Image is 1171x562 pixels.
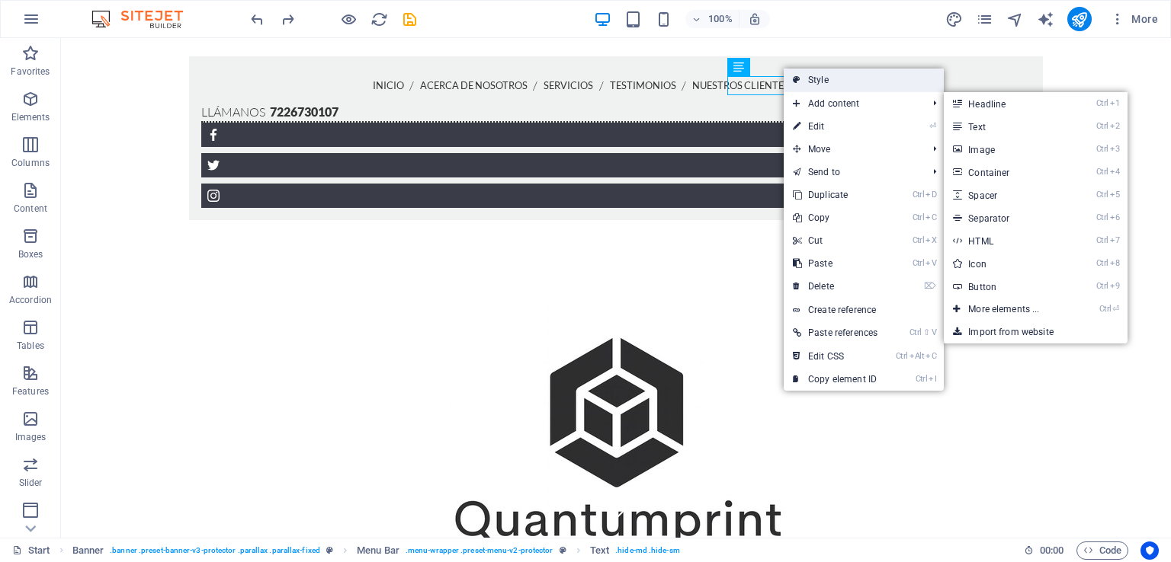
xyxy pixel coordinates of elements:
button: 100% [685,10,739,28]
i: On resize automatically adjust zoom level to fit chosen device. [748,12,762,26]
a: Ctrl6Separator [944,206,1070,229]
a: Ctrl9Button [944,275,1070,298]
span: Click to select. Double-click to edit [357,541,399,560]
i: Ctrl [1096,121,1108,131]
i: X [926,235,936,245]
img: Editor Logo [88,10,202,28]
i: ⇧ [923,327,930,337]
span: Click to select. Double-click to edit [590,541,609,560]
i: Ctrl [916,374,928,384]
i: C [926,212,936,222]
a: ⏎Edit [784,115,887,138]
i: This element is a customizable preset [326,546,333,554]
a: Ctrl4Container [944,161,1070,184]
h6: Session time [1024,541,1064,560]
i: Redo: Change text (Ctrl+Y, ⌘+Y) [279,11,297,28]
i: 7 [1110,235,1120,245]
i: ⏎ [929,121,936,131]
i: Pages (Ctrl+Alt+S) [976,11,993,28]
i: 8 [1110,258,1120,268]
a: ⌦Delete [784,275,887,298]
i: 3 [1110,144,1120,154]
button: text_generator [1037,10,1055,28]
button: undo [248,10,266,28]
i: Ctrl [1099,304,1112,314]
span: Code [1083,541,1121,560]
span: Click to select. Double-click to edit [72,541,104,560]
button: More [1104,7,1164,31]
i: Ctrl [896,351,908,361]
button: pages [976,10,994,28]
p: Accordion [9,294,52,306]
nav: breadcrumb [72,541,680,560]
button: publish [1067,7,1092,31]
span: Add content [784,92,921,115]
button: Click here to leave preview mode and continue editing [339,10,358,28]
a: Ctrl1Headline [944,92,1070,115]
i: 5 [1110,190,1120,200]
p: Elements [11,111,50,123]
i: Ctrl [913,258,925,268]
i: AI Writer [1037,11,1054,28]
a: Ctrl2Text [944,115,1070,138]
a: CtrlDDuplicate [784,184,887,206]
span: Move [784,138,921,161]
span: : [1051,544,1053,556]
i: This element is a customizable preset [560,546,566,554]
i: Ctrl [1096,167,1108,177]
i: Ctrl [913,235,925,245]
span: 00 00 [1040,541,1064,560]
button: design [945,10,964,28]
a: Ctrl3Image [944,138,1070,161]
i: Design (Ctrl+Alt+Y) [945,11,963,28]
i: Ctrl [913,190,925,200]
i: Ctrl [1096,98,1108,108]
button: navigator [1006,10,1025,28]
a: CtrlVPaste [784,252,887,275]
a: Import from website [944,321,1127,343]
p: Favorites [11,65,50,78]
i: Ctrl [1096,190,1108,200]
a: Style [784,69,944,91]
p: Content [14,203,47,215]
a: CtrlXCut [784,229,887,252]
p: Slider [19,477,43,489]
a: Ctrl⇧VPaste references [784,321,887,344]
a: Send to [784,161,921,184]
button: Usercentrics [1141,541,1159,560]
i: ⏎ [1112,304,1119,314]
span: . banner .preset-banner-v3-protector .parallax .parallax-fixed [110,541,320,560]
i: 6 [1110,212,1120,222]
i: V [932,327,936,337]
i: Ctrl [1096,144,1108,154]
button: save [400,10,419,28]
i: 4 [1110,167,1120,177]
i: Ctrl [1096,281,1108,291]
i: 2 [1110,121,1120,131]
i: Navigator [1006,11,1024,28]
p: Columns [11,157,50,169]
a: Ctrl⏎More elements ... [944,298,1070,321]
a: Click to cancel selection. Double-click to open Pages [12,541,50,560]
i: V [926,258,936,268]
a: Create reference [784,299,944,321]
i: ⌦ [924,281,936,291]
i: Alt [910,351,925,361]
span: . hide-md .hide-sm [615,541,680,560]
span: More [1110,11,1158,27]
i: Ctrl [1096,235,1108,245]
a: Ctrl8Icon [944,252,1070,275]
a: CtrlCCopy [784,206,887,229]
i: Undo: Delete elements (Ctrl+Z) [249,11,266,28]
i: Save (Ctrl+S) [401,11,419,28]
i: C [926,351,936,361]
i: Ctrl [910,327,922,337]
i: 1 [1110,98,1120,108]
a: Ctrl7HTML [944,229,1070,252]
button: Code [1076,541,1128,560]
span: . menu-wrapper .preset-menu-v2-protector [406,541,553,560]
i: Ctrl [1096,258,1108,268]
h6: 100% [708,10,733,28]
a: CtrlAltCEdit CSS [784,345,887,368]
i: Ctrl [1096,212,1108,222]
